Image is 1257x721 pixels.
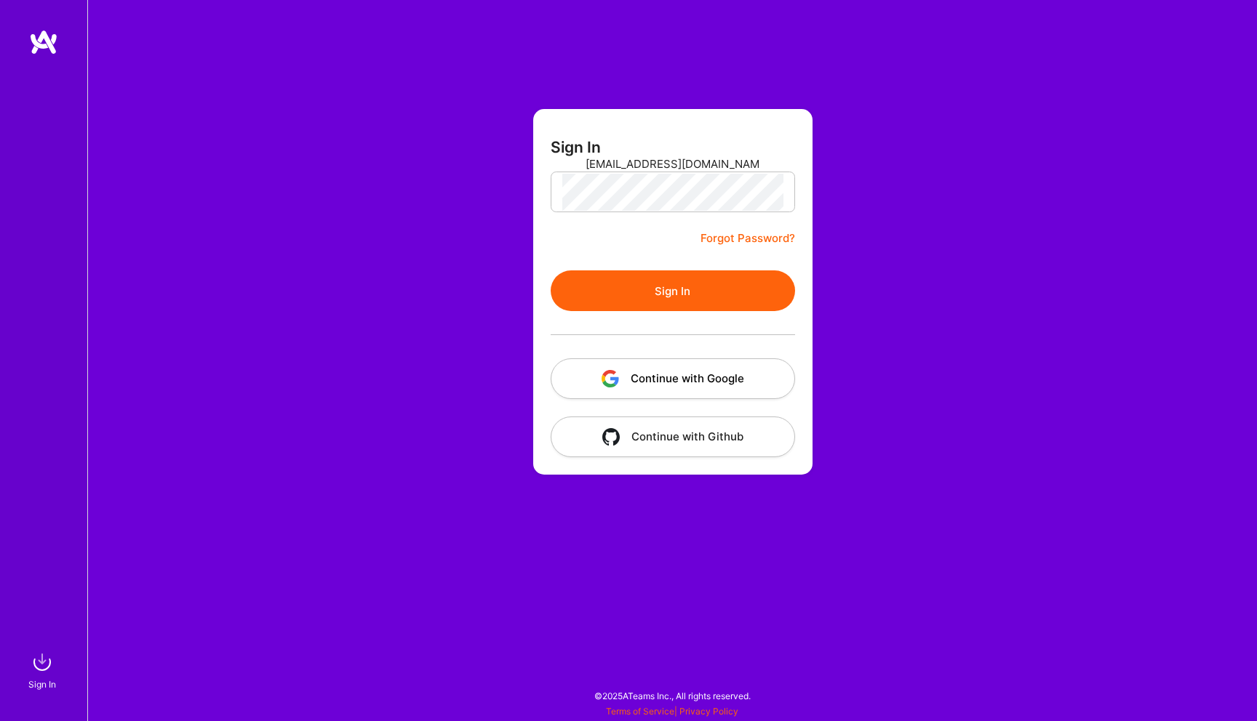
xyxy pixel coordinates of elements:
img: icon [602,428,620,446]
img: sign in [28,648,57,677]
input: Email... [586,145,760,182]
img: icon [602,370,619,387]
div: Sign In [28,677,56,692]
h3: Sign In [551,138,601,156]
img: logo [29,29,58,55]
button: Continue with Github [551,416,795,457]
a: sign inSign In [31,648,57,692]
button: Sign In [551,270,795,311]
a: Forgot Password? [701,230,795,247]
a: Privacy Policy [679,706,738,717]
div: © 2025 ATeams Inc., All rights reserved. [87,677,1257,714]
button: Continue with Google [551,358,795,399]
a: Terms of Service [606,706,674,717]
span: | [606,706,738,717]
